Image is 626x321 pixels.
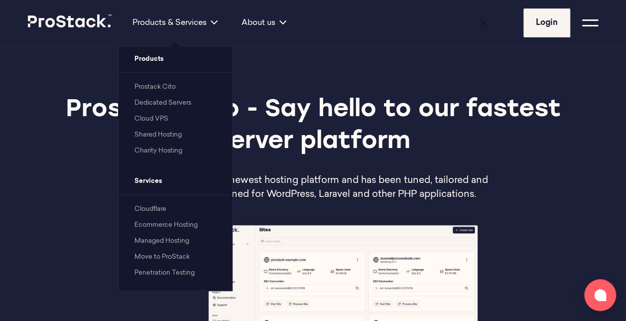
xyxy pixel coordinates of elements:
span: Products [119,46,232,72]
a: Shared Hosting [134,132,182,138]
div: About us [230,17,298,29]
a: Charity Hosting [134,148,182,154]
a: Move to ProStack [134,254,190,260]
a: Prostack Cito [134,84,176,90]
p: ProStack Cito is our newest hosting platform and has been tuned, tailored and thoughtfully design... [114,174,513,202]
div: Products & Services [121,17,230,29]
button: Open chat window [584,279,616,311]
a: Cloud VPS [134,116,168,122]
span: Login [536,19,558,27]
a: Managed Hosting [134,238,189,244]
span: Services [119,168,232,194]
a: Prostack logo [28,14,113,31]
a: Penetration Testing [134,270,195,276]
a: Cloudflare [134,206,166,212]
a: Login [523,8,570,37]
h1: Prostack Cito - Say hello to our fastest server platform [56,94,570,158]
a: Dedicated Servers [134,100,191,106]
a: Ecommerce Hosting [134,222,198,228]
